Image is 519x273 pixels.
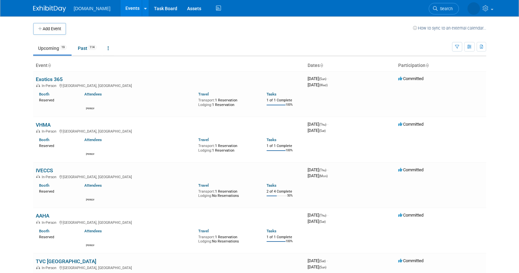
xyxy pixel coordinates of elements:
[33,60,305,71] th: Event
[438,6,453,11] span: Search
[267,98,302,103] div: 1 of 1 Complete
[198,148,212,153] span: Lodging:
[33,6,66,12] img: ExhibitDay
[308,167,328,172] span: [DATE]
[86,190,94,198] img: David Han
[429,3,459,14] a: Search
[86,106,94,110] div: Shawn Wilkie
[198,103,212,107] span: Lodging:
[39,183,49,188] a: Booth
[267,92,276,96] a: Tasks
[42,129,58,134] span: In-Person
[319,168,326,172] span: (Thu)
[286,240,293,248] td: 100%
[398,167,423,172] span: Committed
[84,183,102,188] a: Attendees
[267,235,302,240] div: 1 of 1 Complete
[319,259,326,263] span: (Sat)
[319,174,328,178] span: (Mon)
[467,2,480,15] img: Iuliia Bulow
[327,167,328,172] span: -
[88,45,97,50] span: 114
[308,82,328,87] span: [DATE]
[86,198,94,201] div: David Han
[413,26,486,31] a: How to sync to an external calendar...
[398,122,423,127] span: Committed
[319,123,326,126] span: (Thu)
[33,42,72,54] a: Upcoming19
[33,23,66,35] button: Add Event
[36,129,40,133] img: In-Person Event
[308,122,328,127] span: [DATE]
[59,45,67,50] span: 19
[398,76,423,81] span: Committed
[86,144,94,152] img: Kiersten Hackett
[42,266,58,270] span: In-Person
[398,258,423,263] span: Committed
[39,142,75,148] div: Reserved
[286,103,293,112] td: 100%
[36,220,302,225] div: [GEOGRAPHIC_DATA], [GEOGRAPHIC_DATA]
[86,235,94,243] img: William Forsey
[42,175,58,179] span: In-Person
[198,235,215,239] span: Transport:
[319,220,326,223] span: (Sat)
[36,175,40,178] img: In-Person Event
[36,76,63,82] a: Exotics 365
[198,239,212,243] span: Lodging:
[267,229,276,233] a: Tasks
[267,183,276,188] a: Tasks
[39,92,49,96] a: Booth
[36,83,302,88] div: [GEOGRAPHIC_DATA], [GEOGRAPHIC_DATA]
[327,213,328,218] span: -
[320,63,323,68] a: Sort by Start Date
[308,213,328,218] span: [DATE]
[48,63,51,68] a: Sort by Event Name
[86,152,94,156] div: Kiersten Hackett
[198,189,215,194] span: Transport:
[398,213,423,218] span: Committed
[267,144,302,148] div: 1 of 1 Complete
[198,234,257,244] div: 1 Reservation No Reservations
[73,42,101,54] a: Past114
[198,183,209,188] a: Travel
[198,144,215,148] span: Transport:
[198,229,209,233] a: Travel
[86,98,94,106] img: Shawn Wilkie
[319,214,326,217] span: (Thu)
[42,220,58,225] span: In-Person
[39,229,49,233] a: Booth
[86,243,94,247] div: William Forsey
[198,92,209,96] a: Travel
[36,128,302,134] div: [GEOGRAPHIC_DATA], [GEOGRAPHIC_DATA]
[84,92,102,96] a: Attendees
[36,174,302,179] div: [GEOGRAPHIC_DATA], [GEOGRAPHIC_DATA]
[198,97,257,107] div: 1 Reservation 1 Reservation
[308,173,328,178] span: [DATE]
[36,266,40,269] img: In-Person Event
[74,6,111,11] span: [DOMAIN_NAME]
[308,264,326,269] span: [DATE]
[36,258,96,264] a: TVC [GEOGRAPHIC_DATA]
[198,98,215,102] span: Transport:
[319,77,326,81] span: (Sun)
[198,194,212,198] span: Lodging:
[36,167,53,174] a: IVECCS
[327,122,328,127] span: -
[319,265,326,269] span: (Sun)
[36,122,51,128] a: VHMA
[36,84,40,87] img: In-Person Event
[327,258,328,263] span: -
[308,128,326,133] span: [DATE]
[305,60,396,71] th: Dates
[287,194,293,203] td: 50%
[308,219,326,224] span: [DATE]
[319,83,328,87] span: (Wed)
[36,265,302,270] div: [GEOGRAPHIC_DATA], [GEOGRAPHIC_DATA]
[308,258,328,263] span: [DATE]
[267,189,302,194] div: 2 of 4 Complete
[84,229,102,233] a: Attendees
[327,76,328,81] span: -
[267,137,276,142] a: Tasks
[39,97,75,103] div: Reserved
